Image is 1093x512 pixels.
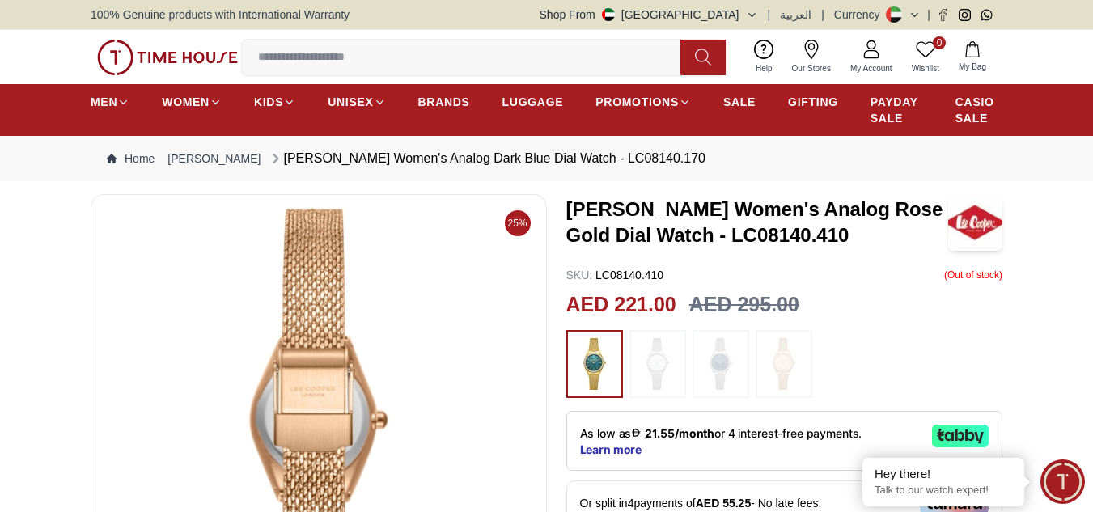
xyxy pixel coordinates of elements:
[788,94,838,110] span: GIFTING
[689,290,799,320] h3: AED 295.00
[723,94,756,110] span: SALE
[937,9,949,21] a: Facebook
[254,94,283,110] span: KIDS
[768,6,771,23] span: |
[955,87,1002,133] a: CASIO SALE
[749,62,779,74] span: Help
[834,6,887,23] div: Currency
[788,87,838,116] a: GIFTING
[875,466,1012,482] div: Hey there!
[91,94,117,110] span: MEN
[955,94,1002,126] span: CASIO SALE
[638,338,678,390] img: ...
[91,87,129,116] a: MEN
[696,497,751,510] span: AED 55.25
[254,87,295,116] a: KIDS
[952,61,993,73] span: My Bag
[540,6,758,23] button: Shop From[GEOGRAPHIC_DATA]
[948,194,1002,251] img: Lee Cooper Women's Analog Rose Gold Dial Watch - LC08140.410
[780,6,811,23] button: العربية
[764,338,804,390] img: ...
[502,94,564,110] span: LUGGAGE
[746,36,782,78] a: Help
[162,87,222,116] a: WOMEN
[959,9,971,21] a: Instagram
[97,40,238,75] img: ...
[502,87,564,116] a: LUGGAGE
[595,87,691,116] a: PROMOTIONS
[328,94,373,110] span: UNISEX
[418,94,470,110] span: BRANDS
[821,6,824,23] span: |
[162,94,210,110] span: WOMEN
[782,36,841,78] a: Our Stores
[902,36,949,78] a: 0Wishlist
[905,62,946,74] span: Wishlist
[505,210,531,236] span: 25%
[418,87,470,116] a: BRANDS
[875,484,1012,497] p: Talk to our watch expert!
[595,94,679,110] span: PROMOTIONS
[933,36,946,49] span: 0
[566,197,949,248] h3: [PERSON_NAME] Women's Analog Rose Gold Dial Watch - LC08140.410
[1040,459,1085,504] div: Chat Widget
[949,38,996,76] button: My Bag
[566,267,664,283] p: LC08140.410
[268,149,706,168] div: [PERSON_NAME] Women's Analog Dark Blue Dial Watch - LC08140.170
[944,267,1002,283] p: ( Out of stock )
[107,150,155,167] a: Home
[701,338,741,390] img: ...
[723,87,756,116] a: SALE
[574,338,615,390] img: ...
[566,290,676,320] h2: AED 221.00
[927,6,930,23] span: |
[91,136,1002,181] nav: Breadcrumb
[602,8,615,21] img: United Arab Emirates
[167,150,261,167] a: [PERSON_NAME]
[566,269,593,281] span: SKU :
[871,87,923,133] a: PAYDAY SALE
[871,94,923,126] span: PAYDAY SALE
[786,62,837,74] span: Our Stores
[328,87,385,116] a: UNISEX
[981,9,993,21] a: Whatsapp
[844,62,899,74] span: My Account
[91,6,350,23] span: 100% Genuine products with International Warranty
